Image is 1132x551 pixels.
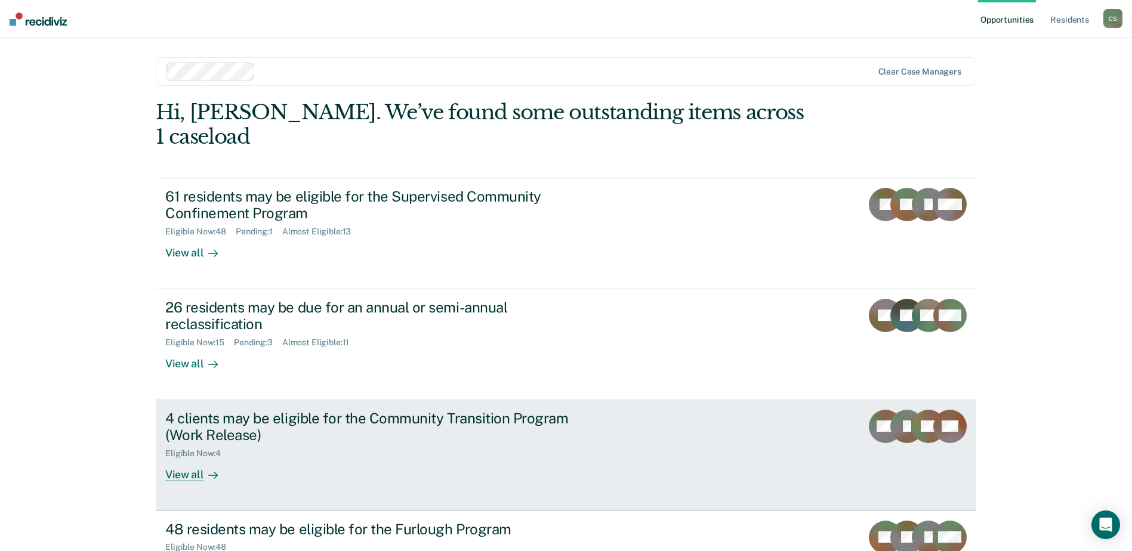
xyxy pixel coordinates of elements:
[1103,9,1122,28] div: C S
[165,299,584,333] div: 26 residents may be due for an annual or semi-annual reclassification
[1091,510,1120,539] div: Open Intercom Messenger
[165,237,232,260] div: View all
[165,521,584,538] div: 48 residents may be eligible for the Furlough Program
[165,227,236,237] div: Eligible Now : 48
[10,13,67,26] img: Recidiviz
[156,100,812,149] div: Hi, [PERSON_NAME]. We’ve found some outstanding items across 1 caseload
[165,188,584,222] div: 61 residents may be eligible for the Supervised Community Confinement Program
[234,338,282,348] div: Pending : 3
[165,448,230,459] div: Eligible Now : 4
[165,410,584,444] div: 4 clients may be eligible for the Community Transition Program (Work Release)
[156,400,976,511] a: 4 clients may be eligible for the Community Transition Program (Work Release)Eligible Now:4View all
[165,348,232,371] div: View all
[156,178,976,289] a: 61 residents may be eligible for the Supervised Community Confinement ProgramEligible Now:48Pendi...
[236,227,282,237] div: Pending : 1
[878,67,961,77] div: Clear case managers
[282,227,361,237] div: Almost Eligible : 13
[156,289,976,400] a: 26 residents may be due for an annual or semi-annual reclassificationEligible Now:15Pending:3Almo...
[165,338,234,348] div: Eligible Now : 15
[165,459,232,482] div: View all
[282,338,359,348] div: Almost Eligible : 11
[1103,9,1122,28] button: CS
